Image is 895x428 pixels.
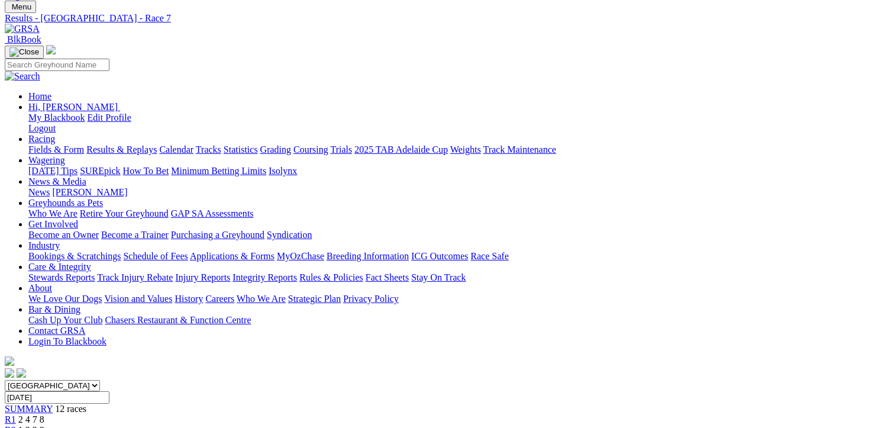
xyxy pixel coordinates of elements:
[171,208,254,218] a: GAP SA Assessments
[28,326,85,336] a: Contact GRSA
[28,230,890,240] div: Get Involved
[5,404,53,414] a: SUMMARY
[5,391,109,404] input: Select date
[196,144,221,155] a: Tracks
[101,230,169,240] a: Become a Trainer
[9,47,39,57] img: Close
[28,102,118,112] span: Hi, [PERSON_NAME]
[104,294,172,304] a: Vision and Values
[28,134,55,144] a: Racing
[411,272,466,282] a: Stay On Track
[354,144,448,155] a: 2025 TAB Adelaide Cup
[159,144,193,155] a: Calendar
[175,272,230,282] a: Injury Reports
[267,230,312,240] a: Syndication
[28,251,890,262] div: Industry
[97,272,173,282] a: Track Injury Rebate
[5,356,14,366] img: logo-grsa-white.png
[28,262,91,272] a: Care & Integrity
[293,144,328,155] a: Coursing
[277,251,324,261] a: MyOzChase
[327,251,409,261] a: Breeding Information
[5,46,44,59] button: Toggle navigation
[28,187,890,198] div: News & Media
[28,272,95,282] a: Stewards Reports
[28,336,106,346] a: Login To Blackbook
[299,272,363,282] a: Rules & Policies
[224,144,258,155] a: Statistics
[28,187,50,197] a: News
[28,176,86,186] a: News & Media
[46,45,56,54] img: logo-grsa-white.png
[28,166,77,176] a: [DATE] Tips
[28,219,78,229] a: Get Involved
[5,34,41,44] a: BlkBook
[86,144,157,155] a: Results & Replays
[205,294,234,304] a: Careers
[28,144,890,155] div: Racing
[28,240,60,250] a: Industry
[28,144,84,155] a: Fields & Form
[28,102,120,112] a: Hi, [PERSON_NAME]
[80,166,120,176] a: SUREpick
[28,91,51,101] a: Home
[28,198,103,208] a: Greyhounds as Pets
[483,144,556,155] a: Track Maintenance
[28,304,80,314] a: Bar & Dining
[5,1,36,13] button: Toggle navigation
[28,208,77,218] a: Who We Are
[28,272,890,283] div: Care & Integrity
[28,251,121,261] a: Bookings & Scratchings
[123,166,169,176] a: How To Bet
[5,24,40,34] img: GRSA
[269,166,297,176] a: Isolynx
[17,368,26,378] img: twitter.svg
[28,294,890,304] div: About
[28,166,890,176] div: Wagering
[237,294,286,304] a: Who We Are
[260,144,291,155] a: Grading
[5,414,16,424] a: R1
[28,294,102,304] a: We Love Our Dogs
[55,404,86,414] span: 12 races
[28,283,52,293] a: About
[28,155,65,165] a: Wagering
[28,315,102,325] a: Cash Up Your Club
[105,315,251,325] a: Chasers Restaurant & Function Centre
[5,13,890,24] a: Results - [GEOGRAPHIC_DATA] - Race 7
[470,251,508,261] a: Race Safe
[171,230,264,240] a: Purchasing a Greyhound
[232,272,297,282] a: Integrity Reports
[28,123,56,133] a: Logout
[366,272,409,282] a: Fact Sheets
[5,59,109,71] input: Search
[28,208,890,219] div: Greyhounds as Pets
[5,71,40,82] img: Search
[28,112,890,134] div: Hi, [PERSON_NAME]
[88,112,131,123] a: Edit Profile
[28,315,890,326] div: Bar & Dining
[288,294,341,304] a: Strategic Plan
[28,230,99,240] a: Become an Owner
[411,251,468,261] a: ICG Outcomes
[330,144,352,155] a: Trials
[171,166,266,176] a: Minimum Betting Limits
[175,294,203,304] a: History
[450,144,481,155] a: Weights
[28,112,85,123] a: My Blackbook
[5,368,14,378] img: facebook.svg
[7,34,41,44] span: BlkBook
[18,414,44,424] span: 2 4 7 8
[12,2,31,11] span: Menu
[190,251,274,261] a: Applications & Forms
[52,187,127,197] a: [PERSON_NAME]
[80,208,169,218] a: Retire Your Greyhound
[123,251,188,261] a: Schedule of Fees
[343,294,399,304] a: Privacy Policy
